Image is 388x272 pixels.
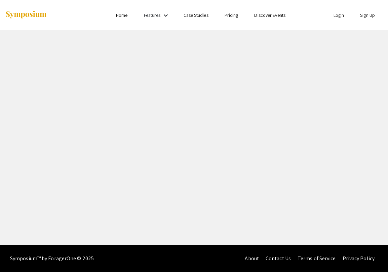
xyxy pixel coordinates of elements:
[359,242,383,267] iframe: Chat
[162,11,170,20] mat-icon: Expand Features list
[10,245,94,272] div: Symposium™ by ForagerOne © 2025
[144,12,161,18] a: Features
[360,12,375,18] a: Sign Up
[245,255,259,262] a: About
[298,255,336,262] a: Terms of Service
[225,12,238,18] a: Pricing
[266,255,291,262] a: Contact Us
[334,12,344,18] a: Login
[343,255,375,262] a: Privacy Policy
[254,12,285,18] a: Discover Events
[184,12,208,18] a: Case Studies
[116,12,127,18] a: Home
[5,10,47,20] img: Symposium by ForagerOne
